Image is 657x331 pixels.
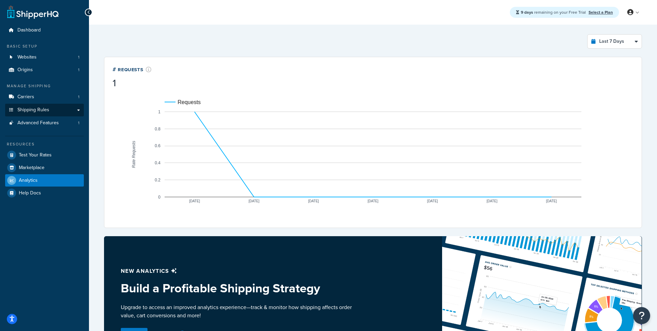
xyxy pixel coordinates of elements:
span: remaining on your Free Trial [521,9,587,15]
li: Origins [5,64,84,76]
div: # Requests [113,65,152,73]
p: Upgrade to access an improved analytics experience—track & monitor how shipping affects order val... [121,303,357,320]
span: Analytics [19,178,38,183]
text: Requests [178,99,201,105]
text: 0.4 [155,161,160,165]
a: Carriers1 [5,91,84,103]
text: 0.2 [155,178,160,182]
text: [DATE] [368,199,378,203]
text: 1 [158,110,160,114]
text: Rate Requests [131,141,136,168]
p: New analytics [121,266,357,276]
text: 0.8 [155,127,160,131]
span: Dashboard [17,27,41,33]
text: [DATE] [308,199,319,203]
div: 1 [113,78,152,88]
span: Websites [17,54,37,60]
li: Websites [5,51,84,64]
a: Help Docs [5,187,84,199]
span: Advanced Features [17,120,59,126]
text: [DATE] [189,199,200,203]
text: 0.6 [155,143,160,148]
span: Marketplace [19,165,44,171]
text: [DATE] [249,199,260,203]
li: Carriers [5,91,84,103]
a: Advanced Features1 [5,117,84,129]
span: Help Docs [19,190,41,196]
div: Basic Setup [5,43,84,49]
h3: Build a Profitable Shipping Strategy [121,281,357,295]
strong: 9 days [521,9,533,15]
a: Select a Plan [589,9,613,15]
text: [DATE] [546,199,557,203]
span: 1 [78,120,79,126]
svg: A chart. [113,89,633,219]
span: Carriers [17,94,34,100]
span: Test Your Rates [19,152,52,158]
a: Marketplace [5,162,84,174]
a: Origins1 [5,64,84,76]
div: Manage Shipping [5,83,84,89]
span: 1 [78,67,79,73]
li: Advanced Features [5,117,84,129]
span: 1 [78,54,79,60]
span: 1 [78,94,79,100]
div: Resources [5,141,84,147]
a: Dashboard [5,24,84,37]
a: Websites1 [5,51,84,64]
span: Shipping Rules [17,107,49,113]
text: [DATE] [487,199,498,203]
button: Open Resource Center [633,307,650,324]
a: Test Your Rates [5,149,84,161]
a: Analytics [5,174,84,187]
span: Origins [17,67,33,73]
text: 0 [158,195,160,200]
a: Shipping Rules [5,104,84,116]
text: [DATE] [427,199,438,203]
